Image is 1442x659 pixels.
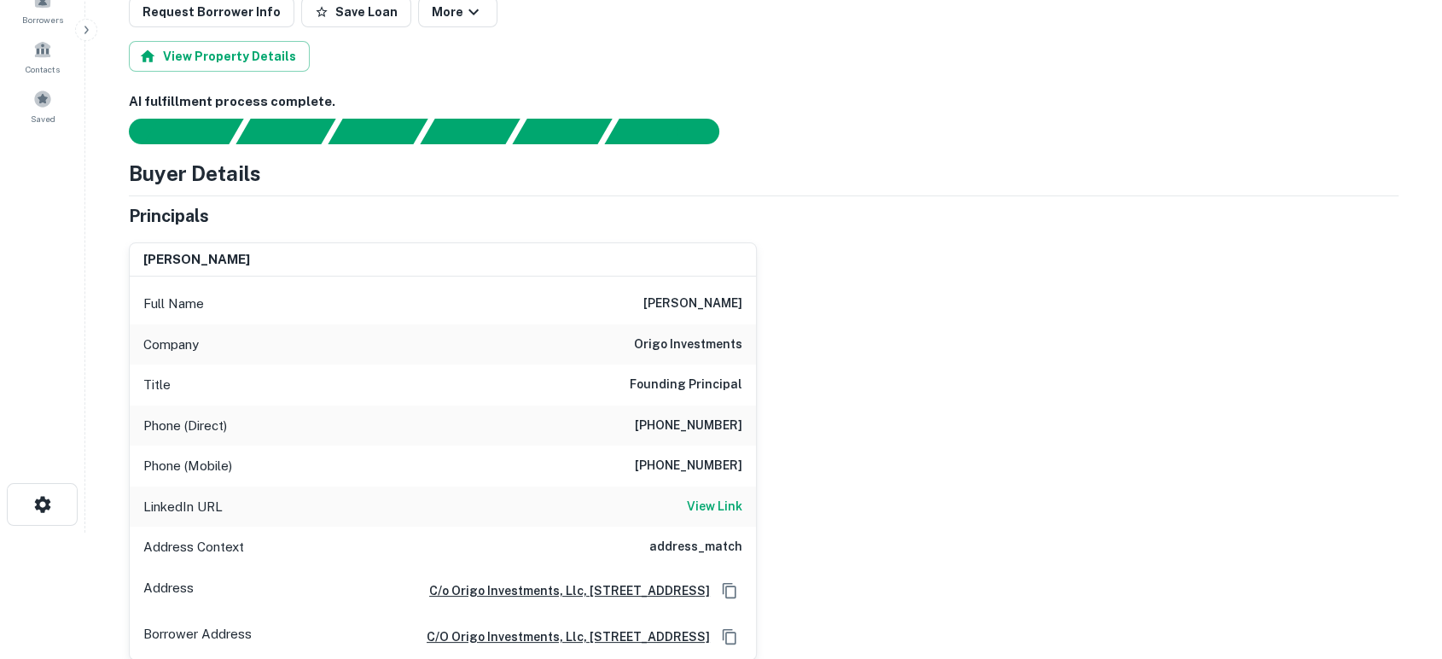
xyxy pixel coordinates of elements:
h6: [PERSON_NAME] [143,250,250,270]
div: Your request is received and processing... [235,119,335,144]
a: C/o Origo Investments, Llc, [STREET_ADDRESS] [416,581,710,600]
h6: origo investments [634,335,742,355]
div: Documents found, AI parsing details... [328,119,427,144]
h5: Principals [129,203,209,229]
p: Address Context [143,537,244,557]
p: Full Name [143,294,204,314]
span: Contacts [26,62,60,76]
button: View Property Details [129,41,310,72]
div: Principals found, still searching for contact information. This may take time... [512,119,612,144]
a: Contacts [5,33,80,79]
p: Phone (Mobile) [143,456,232,476]
span: Borrowers [22,13,63,26]
a: Saved [5,83,80,129]
button: Copy Address [717,578,742,604]
p: Company [143,335,199,355]
iframe: Chat Widget [1357,522,1442,604]
p: Phone (Direct) [143,416,227,436]
span: Saved [31,112,55,125]
div: AI fulfillment process complete. [605,119,740,144]
p: Address [143,578,194,604]
p: LinkedIn URL [143,497,223,517]
a: View Link [687,497,742,517]
h6: [PERSON_NAME] [643,294,742,314]
h6: [PHONE_NUMBER] [635,456,742,476]
h6: [PHONE_NUMBER] [635,416,742,436]
h6: AI fulfillment process complete. [129,92,1398,112]
div: Principals found, AI now looking for contact information... [420,119,520,144]
button: Copy Address [717,624,742,650]
p: Borrower Address [143,624,252,650]
h6: Founding Principal [630,375,742,395]
h4: Buyer Details [129,158,261,189]
h6: address_match [649,537,742,557]
p: Title [143,375,171,395]
a: c/o origo investments, llc, [STREET_ADDRESS] [413,627,710,646]
div: Sending borrower request to AI... [108,119,236,144]
h6: View Link [687,497,742,516]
